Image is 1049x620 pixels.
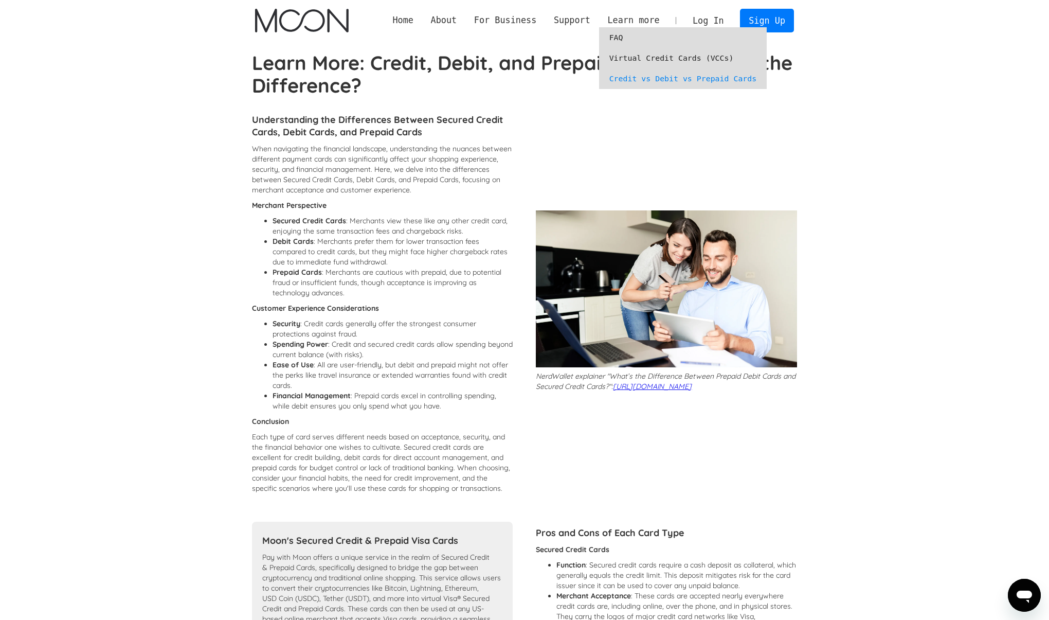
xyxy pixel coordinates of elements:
[252,432,513,493] p: Each type of card serves different needs based on acceptance, security, and the financial behavio...
[384,14,422,27] a: Home
[273,340,328,349] strong: Spending Power
[273,360,314,369] strong: Ease of Use
[556,560,797,591] li: : Secured credit cards require a cash deposit as collateral, which generally equals the credit li...
[273,216,513,236] li: : Merchants view these like any other credit card, enjoying the same transaction fees and chargeb...
[556,560,586,570] strong: Function
[252,416,513,427] p: ‍
[252,114,503,138] strong: Understanding the Differences Between Secured Credit Cards, Debit Cards, and Prepaid Cards
[607,14,659,27] div: Learn more
[422,14,465,27] div: About
[536,371,797,392] p: NerdWallet explainer "What’s the Difference Between Prepaid Debit Cards and Secured Credit Cards?":
[273,391,351,400] strong: Financial Management
[273,268,322,277] strong: Prepaid Cards
[273,391,513,411] li: : Prepaid cards excel in controlling spending, while debit ensures you only spend what you have.
[252,144,513,195] p: When navigating the financial landscape, understanding the nuances between different payment card...
[252,304,379,313] strong: Customer Experience Considerations
[536,527,797,539] h4: Pros and Cons of Each Card Type
[1008,579,1041,612] iframe: Button to launch messaging window
[599,27,767,48] a: FAQ
[255,9,348,32] img: Moon Logo
[273,319,300,328] strong: Security
[273,339,513,360] li: : Credit and secured credit cards allow spending beyond current balance (with risks).
[273,237,314,246] strong: Debit Cards
[474,14,536,27] div: For Business
[536,545,609,554] strong: Secured Credit Cards
[262,535,503,547] h4: Moon's Secured Credit & Prepaid Visa Cards
[599,14,668,27] div: Learn more
[684,9,732,32] a: Log In
[255,9,348,32] a: home
[273,236,513,267] li: : Merchants prefer them for lower transaction fees compared to credit cards, but they might face ...
[599,68,767,89] a: Credit vs Debit vs Prepaid Cards
[554,14,590,27] div: Support
[273,318,513,339] li: : Credit cards generally offer the strongest consumer protections against fraud.
[252,417,289,426] strong: Conclusion
[431,14,457,27] div: About
[273,216,346,225] strong: Secured Credit Cards
[252,201,327,210] strong: Merchant Perspective
[273,267,513,298] li: : Merchants are cautious with prepaid, due to potential fraud or insufficient funds, though accep...
[273,360,513,391] li: : All are user-friendly, but debit and prepaid might not offer the perks like travel insurance or...
[465,14,545,27] div: For Business
[599,48,767,68] a: Virtual Credit Cards (VCCs)
[599,27,767,89] nav: Learn more
[545,14,599,27] div: Support
[556,591,631,600] strong: Merchant Acceptance
[613,382,692,391] a: [URL][DOMAIN_NAME]
[252,50,792,98] strong: Learn More: Credit, Debit, and Prepaid Cards - What's the Difference?
[740,9,793,32] a: Sign Up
